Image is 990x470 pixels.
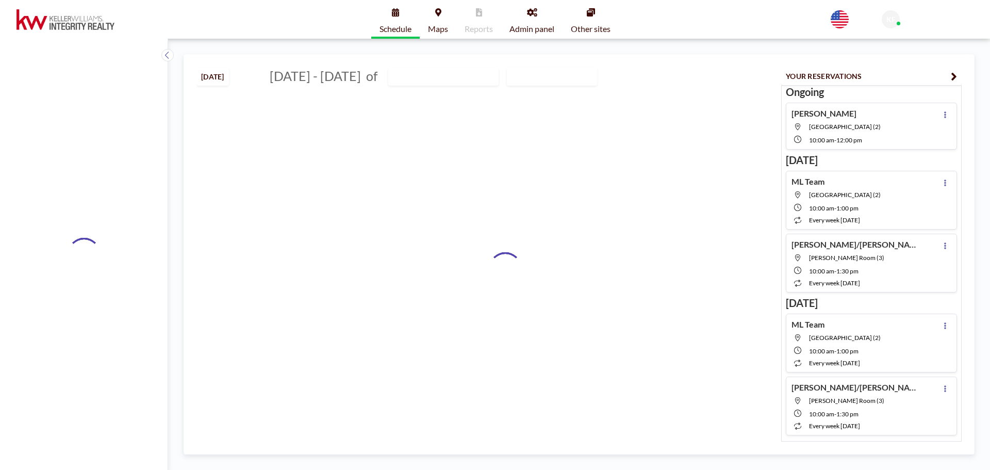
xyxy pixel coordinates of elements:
[791,382,920,393] h4: [PERSON_NAME]/[PERSON_NAME]
[836,267,859,275] span: 1:30 PM
[791,176,824,187] h4: ML Team
[786,440,957,452] h3: [DATE]
[809,422,860,430] span: every week [DATE]
[366,68,377,84] span: of
[196,68,229,86] button: [DATE]
[836,347,859,355] span: 1:00 PM
[569,70,580,83] input: Search for option
[834,204,836,212] span: -
[834,136,836,144] span: -
[465,25,493,33] span: Reports
[791,108,856,119] h4: [PERSON_NAME]
[809,267,834,275] span: 10:00 AM
[809,123,881,131] span: Lexington Room (2)
[836,410,859,418] span: 1:30 PM
[809,279,860,287] span: every week [DATE]
[809,397,884,404] span: Snelling Room (3)
[781,67,962,85] button: YOUR RESERVATIONS
[904,11,961,20] span: KWIR Front Desk
[509,25,554,33] span: Admin panel
[509,70,568,83] span: WEEKLY VIEW
[389,68,488,85] input: Lexington Room (2)
[809,334,881,342] span: Lexington Room (2)
[836,136,862,144] span: 12:00 PM
[786,297,957,310] h3: [DATE]
[904,21,922,28] span: Admin
[786,154,957,167] h3: [DATE]
[571,25,610,33] span: Other sites
[786,86,957,99] h3: Ongoing
[809,359,860,367] span: every week [DATE]
[809,191,881,199] span: Lexington Room (2)
[834,410,836,418] span: -
[809,136,834,144] span: 10:00 AM
[886,15,896,24] span: KF
[507,68,597,85] div: Search for option
[791,319,824,330] h4: ML Team
[809,410,834,418] span: 10:00 AM
[809,254,884,262] span: Snelling Room (3)
[379,25,411,33] span: Schedule
[809,216,860,224] span: every week [DATE]
[834,347,836,355] span: -
[834,267,836,275] span: -
[791,239,920,250] h4: [PERSON_NAME]/[PERSON_NAME]
[16,9,114,30] img: organization-logo
[428,25,448,33] span: Maps
[809,204,834,212] span: 10:00 AM
[836,204,859,212] span: 1:00 PM
[270,68,361,84] span: [DATE] - [DATE]
[809,347,834,355] span: 10:00 AM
